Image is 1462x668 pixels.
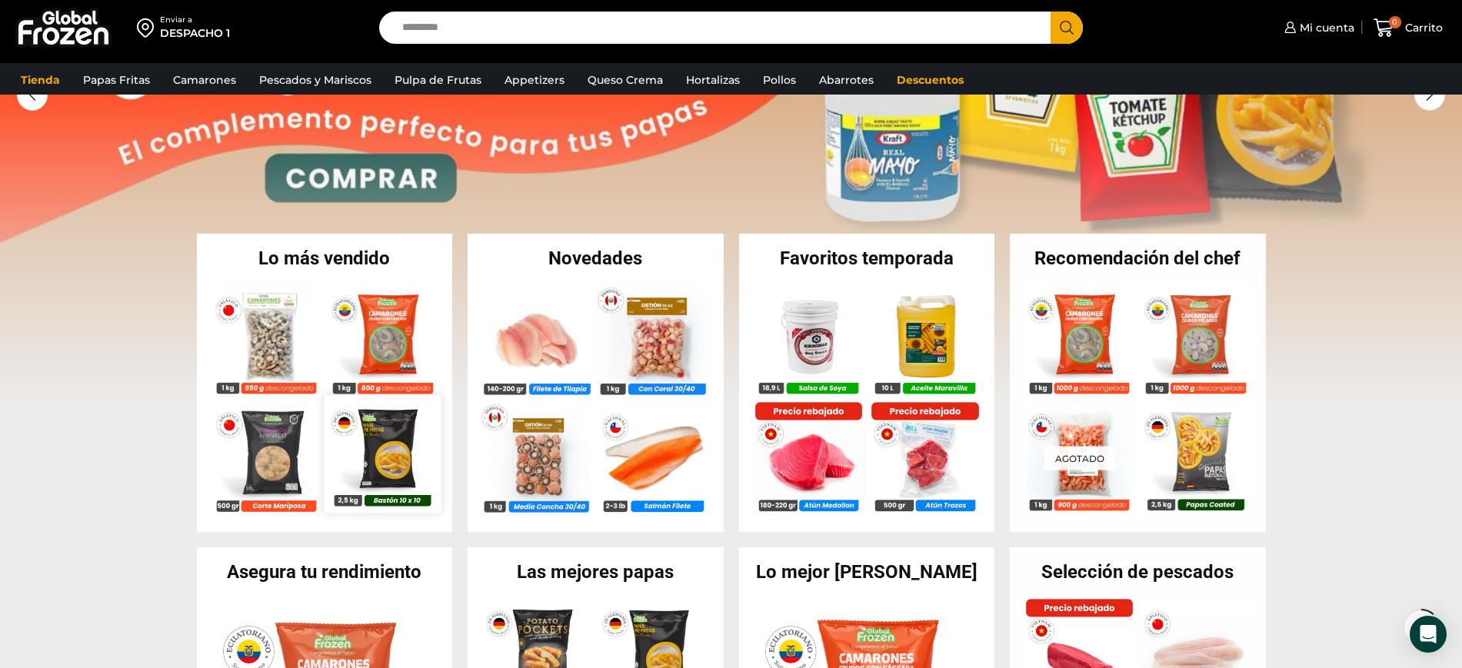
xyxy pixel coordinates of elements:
[1044,447,1115,470] p: Agotado
[1010,249,1266,268] h2: Recomendación del chef
[1370,10,1447,46] a: 0 Carrito
[1280,12,1354,43] a: Mi cuenta
[468,249,724,268] h2: Novedades
[165,65,244,95] a: Camarones
[1410,616,1447,653] div: Open Intercom Messenger
[197,563,453,581] h2: Asegura tu rendimiento
[1401,20,1443,35] span: Carrito
[160,25,230,41] div: DESPACHO 1
[1010,563,1266,581] h2: Selección de pescados
[75,65,158,95] a: Papas Fritas
[889,65,971,95] a: Descuentos
[1051,12,1083,44] button: Search button
[739,563,995,581] h2: Lo mejor [PERSON_NAME]
[137,15,160,41] img: address-field-icon.svg
[13,65,68,95] a: Tienda
[387,65,489,95] a: Pulpa de Frutas
[468,563,724,581] h2: Las mejores papas
[811,65,881,95] a: Abarrotes
[580,65,671,95] a: Queso Crema
[755,65,804,95] a: Pollos
[678,65,748,95] a: Hortalizas
[739,249,995,268] h2: Favoritos temporada
[1389,16,1401,28] span: 0
[160,15,230,25] div: Enviar a
[197,249,453,268] h2: Lo más vendido
[1414,80,1445,111] div: Next slide
[251,65,379,95] a: Pescados y Mariscos
[17,80,48,111] div: Previous slide
[497,65,572,95] a: Appetizers
[1296,20,1354,35] span: Mi cuenta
